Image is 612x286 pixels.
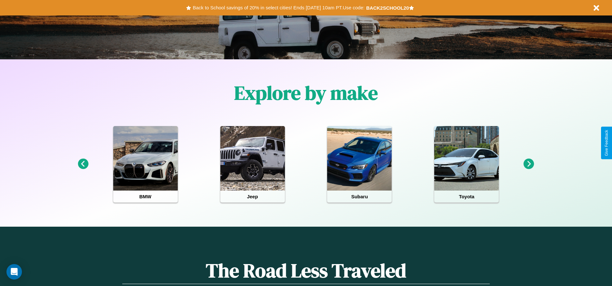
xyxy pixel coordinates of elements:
[191,3,366,12] button: Back to School savings of 20% in select cities! Ends [DATE] 10am PT.Use code:
[366,5,409,11] b: BACK2SCHOOL20
[6,264,22,280] div: Open Intercom Messenger
[122,257,489,284] h1: The Road Less Traveled
[434,191,499,202] h4: Toyota
[327,191,392,202] h4: Subaru
[604,130,609,156] div: Give Feedback
[113,191,178,202] h4: BMW
[220,191,285,202] h4: Jeep
[234,80,378,106] h1: Explore by make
